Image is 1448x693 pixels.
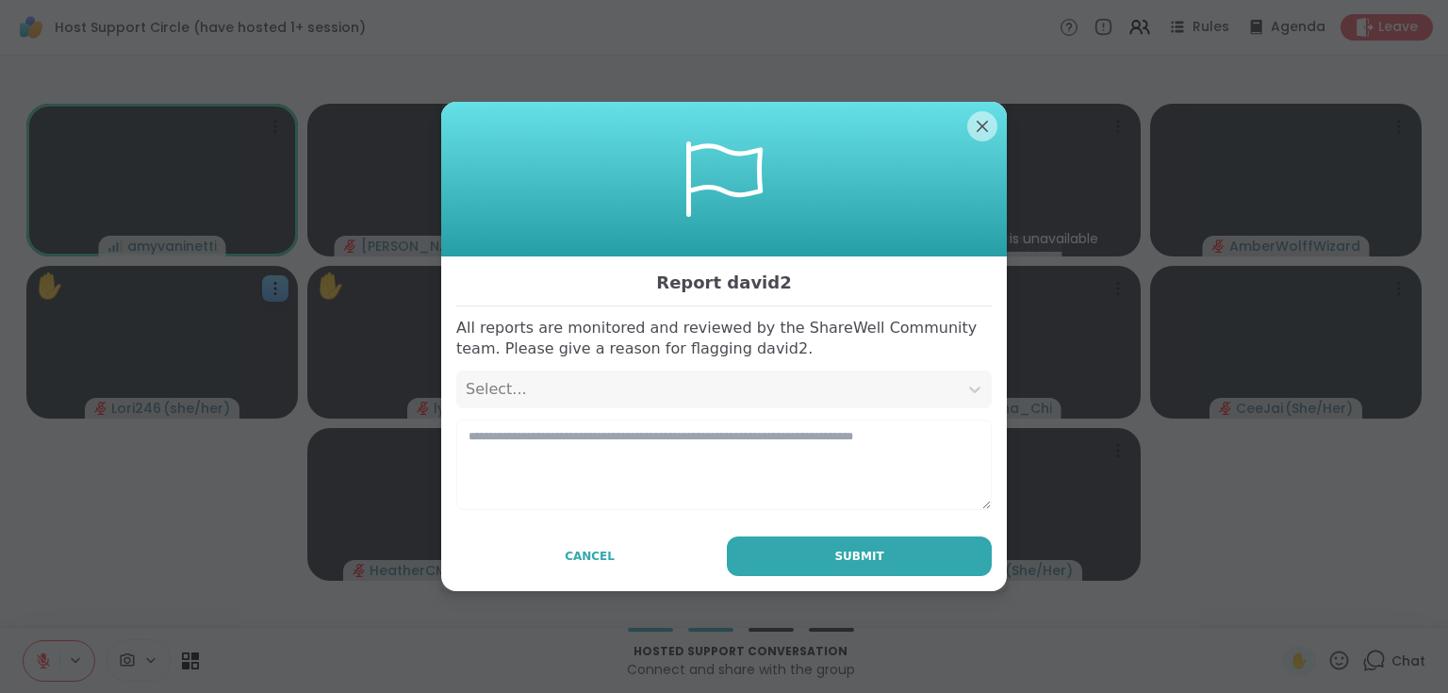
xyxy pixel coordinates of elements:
[565,548,615,565] span: Cancel
[834,548,883,565] span: Submit
[466,378,948,401] div: Select...
[727,536,992,576] button: Submit
[456,268,992,298] h3: Report david2
[456,536,723,576] button: Cancel
[456,318,992,360] p: All reports are monitored and reviewed by the ShareWell Community team. Please give a reason for ...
